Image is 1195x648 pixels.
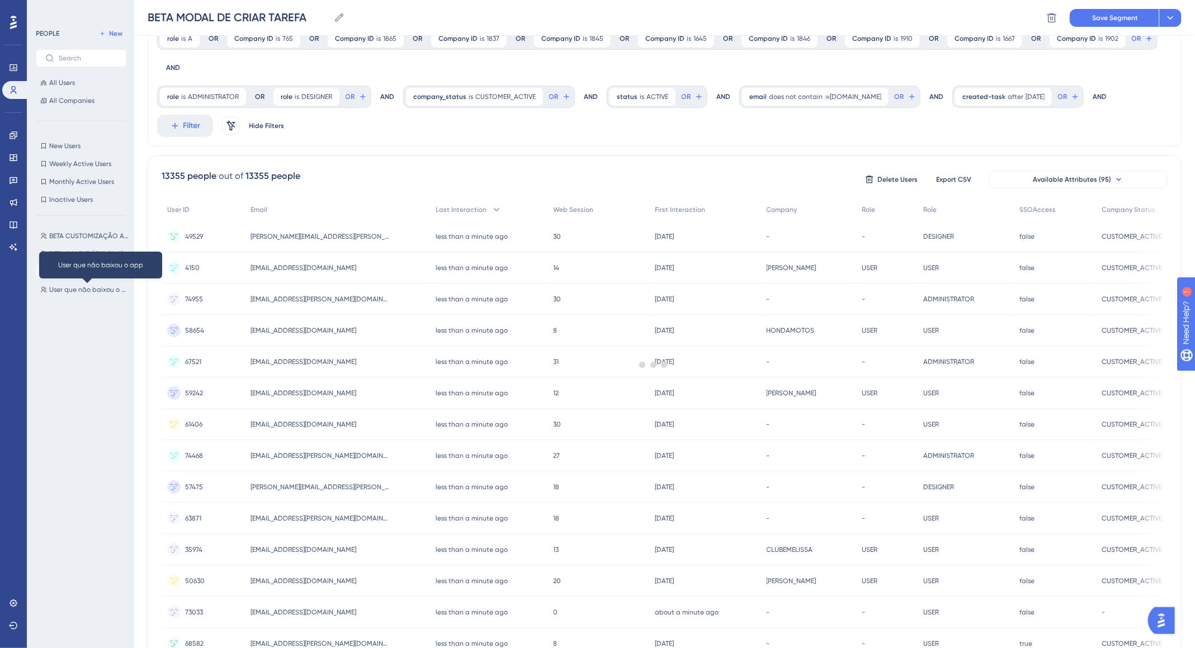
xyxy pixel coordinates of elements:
span: BETA CUSTOMIZAÇÃO AUTOMÁTICA (2+2) [49,231,129,240]
span: 765 [282,34,293,43]
span: New Users [49,141,81,150]
span: Company ID [955,34,994,43]
button: All Users [36,76,126,89]
div: OR [209,34,218,43]
button: OR [1130,30,1155,48]
span: 1837 [486,34,499,43]
span: is [790,34,795,43]
span: Company ID [335,34,374,43]
span: is [687,34,691,43]
button: BETA CUSTOMIZAÇÃO AUTOMÁTICA (2+2) [36,229,133,243]
span: 1902 [1105,34,1118,43]
span: is [583,34,587,43]
div: OR [929,34,938,43]
button: Monthly Active Users [36,175,126,188]
span: 1845 [589,34,603,43]
span: role [167,34,179,43]
span: All Companies [49,96,95,105]
span: Weekly Active Users [49,159,111,168]
span: is [276,34,280,43]
span: BETA CALENDÁRIO (4+2) [49,249,123,258]
span: Save Segment [1092,13,1138,22]
span: A [188,34,192,43]
input: Search [59,54,117,62]
span: is [376,34,381,43]
button: BETA MODAL DE CRIAR TAREFA [36,265,133,278]
span: Monthly Active Users [49,177,114,186]
span: All Users [49,78,75,87]
button: Inactive Users [36,193,126,206]
iframe: UserGuiding AI Assistant Launcher [1148,604,1182,637]
div: OR [309,34,319,43]
span: User que não baixou o app [49,285,129,294]
span: Company ID [852,34,891,43]
button: User que não baixou o app [36,283,133,296]
span: 1667 [1003,34,1015,43]
div: OR [1031,34,1041,43]
button: Weekly Active Users [36,157,126,171]
span: Company ID [541,34,580,43]
button: New Users [36,139,126,153]
span: 1910 [900,34,913,43]
div: OR [826,34,836,43]
span: is [894,34,898,43]
div: PEOPLE [36,29,59,38]
div: OR [620,34,629,43]
span: New [109,29,122,38]
span: 1645 [693,34,707,43]
span: OR [1132,34,1141,43]
button: New [95,27,126,40]
span: 1846 [797,34,810,43]
button: All Companies [36,94,126,107]
span: is [181,34,186,43]
div: OR [413,34,422,43]
span: Company ID [749,34,788,43]
button: Save Segment [1070,9,1159,27]
div: OR [516,34,525,43]
span: Company ID [645,34,684,43]
span: Company ID [1057,34,1096,43]
span: Company ID [438,34,478,43]
button: BETA CALENDÁRIO (4+2) [36,247,133,261]
span: Need Help? [26,3,70,16]
div: OR [723,34,733,43]
span: is [1098,34,1103,43]
input: Segment Name [148,10,329,25]
div: AND [166,56,180,79]
span: Inactive Users [49,195,93,204]
div: 1 [78,6,81,15]
span: 1865 [383,34,396,43]
span: is [480,34,484,43]
span: is [996,34,1000,43]
span: Company ID [234,34,273,43]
